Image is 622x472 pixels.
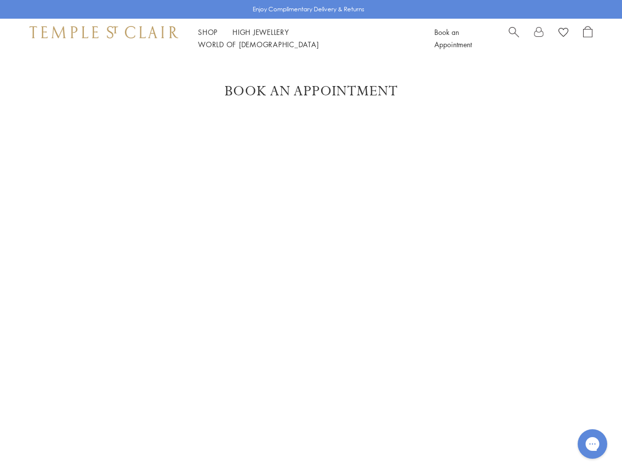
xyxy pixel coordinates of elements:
[198,39,319,49] a: World of [DEMOGRAPHIC_DATA]World of [DEMOGRAPHIC_DATA]
[232,27,289,37] a: High JewelleryHigh Jewellery
[253,4,364,14] p: Enjoy Complimentary Delivery & Returns
[39,83,583,100] h1: Book An Appointment
[573,426,612,462] iframe: Gorgias live chat messenger
[558,26,568,41] a: View Wishlist
[198,27,218,37] a: ShopShop
[434,27,472,49] a: Book an Appointment
[509,26,519,51] a: Search
[30,26,178,38] img: Temple St. Clair
[198,26,412,51] nav: Main navigation
[583,26,592,51] a: Open Shopping Bag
